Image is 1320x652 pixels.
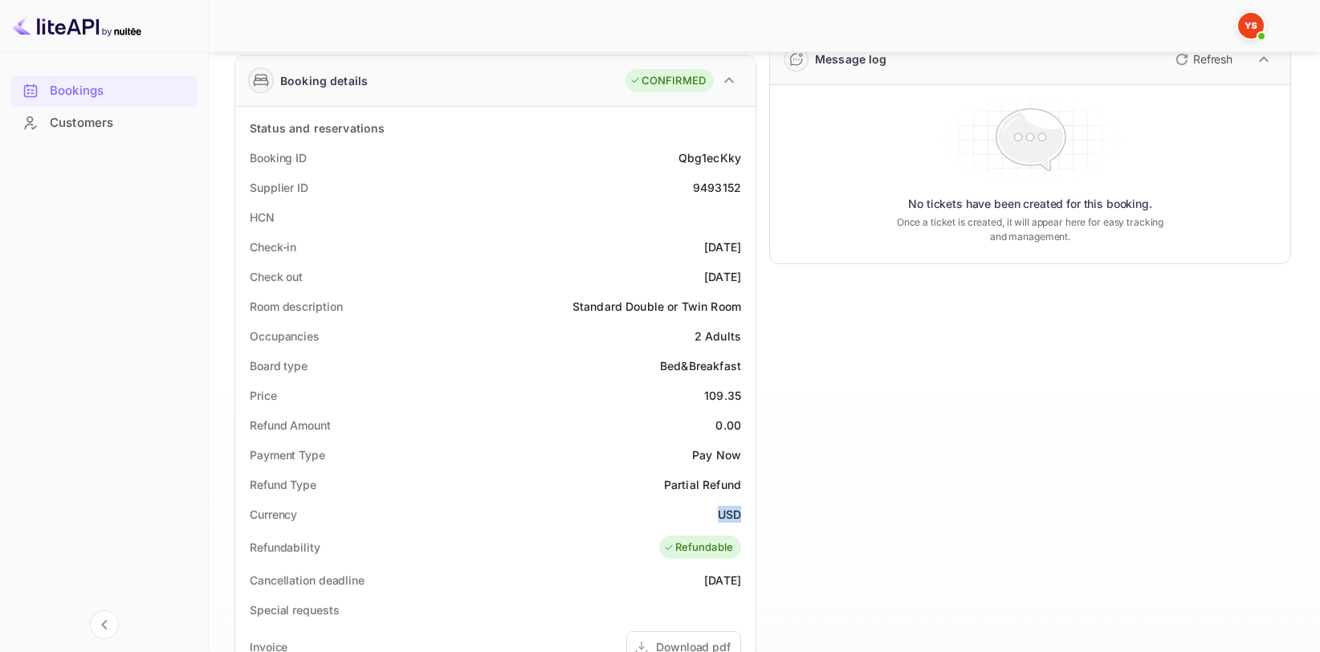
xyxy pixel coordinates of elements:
[890,215,1170,244] p: Once a ticket is created, it will appear here for easy tracking and management.
[704,572,741,589] div: [DATE]
[250,149,307,166] div: Booking ID
[250,572,365,589] div: Cancellation deadline
[695,328,741,344] div: 2 Adults
[250,298,342,315] div: Room description
[1238,13,1264,39] img: Yandex Support
[250,179,308,196] div: Supplier ID
[250,209,275,226] div: HCN
[693,179,741,196] div: 9493152
[664,476,741,493] div: Partial Refund
[250,476,316,493] div: Refund Type
[718,506,741,523] div: USD
[660,357,741,374] div: Bed&Breakfast
[250,238,296,255] div: Check-in
[704,387,741,404] div: 109.35
[250,328,320,344] div: Occupancies
[250,357,308,374] div: Board type
[815,51,887,67] div: Message log
[663,540,734,556] div: Refundable
[250,268,303,285] div: Check out
[250,506,297,523] div: Currency
[715,417,741,434] div: 0.00
[572,298,741,315] div: Standard Double or Twin Room
[250,120,385,137] div: Status and reservations
[13,13,141,39] img: LiteAPI logo
[10,75,198,107] div: Bookings
[50,114,190,132] div: Customers
[692,446,741,463] div: Pay Now
[250,387,277,404] div: Price
[250,446,325,463] div: Payment Type
[704,268,741,285] div: [DATE]
[629,73,706,89] div: CONFIRMED
[678,149,741,166] div: Qbg1ecKky
[250,601,339,618] div: Special requests
[1193,51,1232,67] p: Refresh
[280,72,368,89] div: Booking details
[10,108,198,137] a: Customers
[1166,47,1239,72] button: Refresh
[250,539,320,556] div: Refundability
[10,75,198,105] a: Bookings
[10,108,198,139] div: Customers
[908,196,1152,212] p: No tickets have been created for this booking.
[250,417,331,434] div: Refund Amount
[704,238,741,255] div: [DATE]
[50,82,190,100] div: Bookings
[90,610,119,639] button: Collapse navigation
